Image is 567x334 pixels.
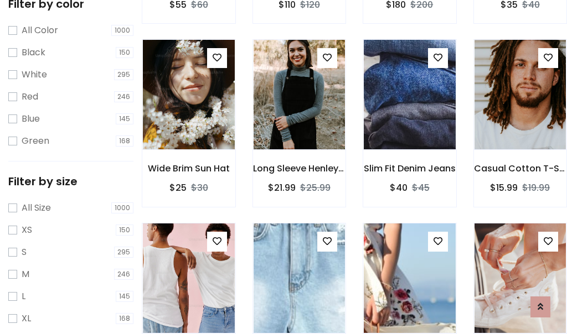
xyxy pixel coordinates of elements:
[116,47,133,58] span: 150
[114,247,133,258] span: 295
[22,268,29,281] label: M
[22,134,49,148] label: Green
[114,269,133,280] span: 246
[22,24,58,37] label: All Color
[22,290,25,303] label: L
[412,181,430,194] del: $45
[490,182,518,193] h6: $15.99
[474,163,567,174] h6: Casual Cotton T-Shirt
[116,291,133,302] span: 145
[111,202,133,213] span: 1000
[116,313,133,324] span: 168
[114,91,133,102] span: 246
[300,181,331,194] del: $25.99
[22,46,45,59] label: Black
[111,25,133,36] span: 1000
[22,223,32,237] label: XS
[8,175,133,188] h5: Filter by size
[22,68,47,81] label: White
[116,135,133,147] span: 168
[116,225,133,236] span: 150
[522,181,550,194] del: $19.99
[268,182,296,193] h6: $21.99
[390,182,408,193] h6: $40
[22,201,51,215] label: All Size
[22,90,38,103] label: Red
[191,181,208,194] del: $30
[169,182,187,193] h6: $25
[253,163,346,174] h6: Long Sleeve Henley T-Shirt
[22,246,27,259] label: S
[142,163,235,174] h6: Wide Brim Sun Hat
[114,69,133,80] span: 295
[363,163,456,174] h6: Slim Fit Denim Jeans
[116,113,133,124] span: 145
[22,112,40,126] label: Blue
[22,312,31,325] label: XL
